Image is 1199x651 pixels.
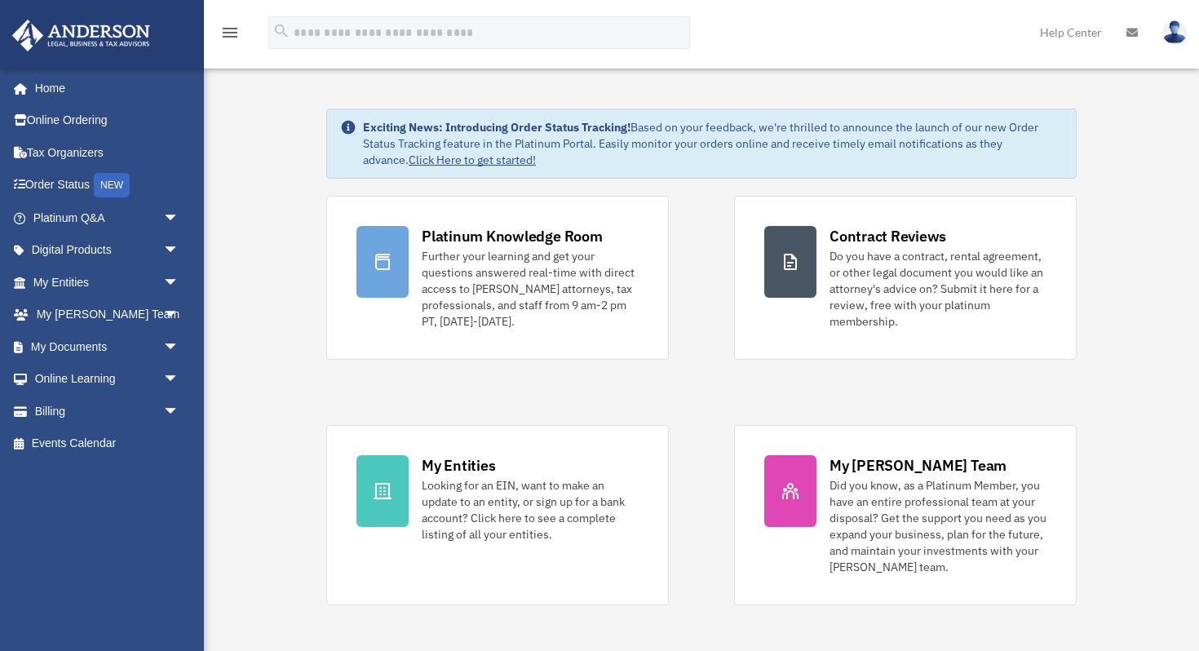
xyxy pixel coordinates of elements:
a: My [PERSON_NAME] Team Did you know, as a Platinum Member, you have an entire professional team at... [734,425,1077,605]
a: Events Calendar [11,427,204,460]
span: arrow_drop_down [163,330,196,364]
a: My Documentsarrow_drop_down [11,330,204,363]
div: NEW [94,173,130,197]
div: Based on your feedback, we're thrilled to announce the launch of our new Order Status Tracking fe... [363,119,1063,168]
a: Online Learningarrow_drop_down [11,363,204,396]
i: search [272,22,290,40]
span: arrow_drop_down [163,266,196,299]
a: Click Here to get started! [409,153,536,167]
div: Looking for an EIN, want to make an update to an entity, or sign up for a bank account? Click her... [422,477,639,542]
div: Did you know, as a Platinum Member, you have an entire professional team at your disposal? Get th... [830,477,1046,575]
a: menu [220,29,240,42]
div: My [PERSON_NAME] Team [830,455,1007,476]
a: Platinum Q&Aarrow_drop_down [11,201,204,234]
a: My [PERSON_NAME] Teamarrow_drop_down [11,299,204,331]
span: arrow_drop_down [163,363,196,396]
div: Do you have a contract, rental agreement, or other legal document you would like an attorney's ad... [830,248,1046,330]
a: My Entitiesarrow_drop_down [11,266,204,299]
a: Contract Reviews Do you have a contract, rental agreement, or other legal document you would like... [734,196,1077,360]
a: Tax Organizers [11,136,204,169]
span: arrow_drop_down [163,395,196,428]
a: Digital Productsarrow_drop_down [11,234,204,267]
a: Billingarrow_drop_down [11,395,204,427]
img: User Pic [1162,20,1187,44]
a: Home [11,72,196,104]
span: arrow_drop_down [163,299,196,332]
strong: Exciting News: Introducing Order Status Tracking! [363,120,630,135]
div: My Entities [422,455,495,476]
a: Online Ordering [11,104,204,137]
a: My Entities Looking for an EIN, want to make an update to an entity, or sign up for a bank accoun... [326,425,669,605]
span: arrow_drop_down [163,201,196,235]
div: Contract Reviews [830,226,946,246]
a: Platinum Knowledge Room Further your learning and get your questions answered real-time with dire... [326,196,669,360]
img: Anderson Advisors Platinum Portal [7,20,155,51]
div: Platinum Knowledge Room [422,226,603,246]
span: arrow_drop_down [163,234,196,268]
div: Further your learning and get your questions answered real-time with direct access to [PERSON_NAM... [422,248,639,330]
i: menu [220,23,240,42]
a: Order StatusNEW [11,169,204,202]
